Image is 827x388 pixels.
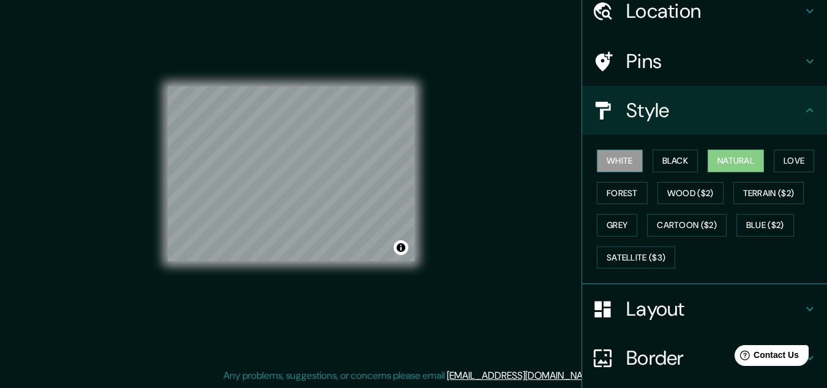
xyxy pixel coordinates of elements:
[223,368,600,383] p: Any problems, suggestions, or concerns please email .
[582,86,827,135] div: Style
[657,182,724,205] button: Wood ($2)
[597,214,637,237] button: Grey
[626,346,803,370] h4: Border
[626,98,803,123] h4: Style
[653,150,698,172] button: Black
[582,333,827,382] div: Border
[447,369,598,382] a: [EMAIL_ADDRESS][DOMAIN_NAME]
[394,240,408,255] button: Toggle attribution
[718,340,814,375] iframe: Help widget launcher
[582,284,827,333] div: Layout
[647,214,727,237] button: Cartoon ($2)
[708,150,764,172] button: Natural
[733,182,804,205] button: Terrain ($2)
[597,150,643,172] button: White
[597,246,675,269] button: Satellite ($3)
[168,86,414,261] canvas: Map
[774,150,814,172] button: Love
[626,49,803,74] h4: Pins
[597,182,648,205] button: Forest
[626,297,803,321] h4: Layout
[736,214,794,237] button: Blue ($2)
[582,37,827,86] div: Pins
